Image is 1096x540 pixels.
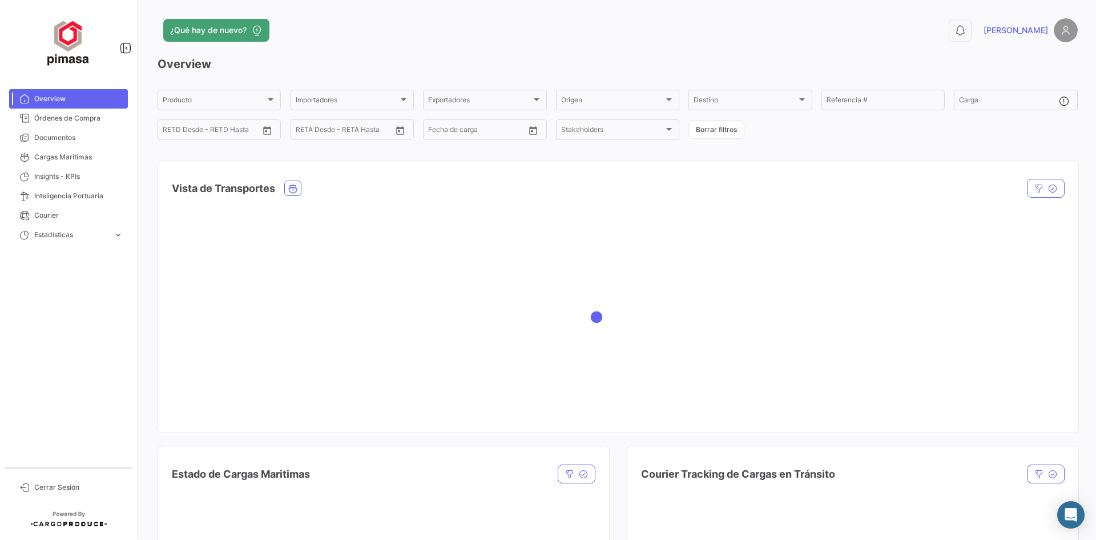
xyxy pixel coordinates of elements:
h4: Courier Tracking de Cargas en Tránsito [641,466,835,482]
span: Stakeholders [561,127,664,135]
span: Origen [561,98,664,106]
span: [PERSON_NAME] [984,25,1048,36]
h4: Estado de Cargas Maritimas [172,466,310,482]
input: Desde [296,127,316,135]
a: Documentos [9,128,128,147]
button: Ocean [285,181,301,195]
input: Hasta [457,127,502,135]
span: Destino [694,98,796,106]
span: Documentos [34,133,123,143]
span: Cargas Marítimas [34,152,123,162]
input: Hasta [324,127,370,135]
h3: Overview [158,56,1078,72]
img: placeholder-user.png [1054,18,1078,42]
a: Insights - KPIs [9,167,128,186]
a: Inteligencia Portuaria [9,186,128,206]
span: ¿Qué hay de nuevo? [170,25,247,36]
span: Courier [34,210,123,221]
span: Exportadores [428,98,531,106]
button: Open calendar [392,122,409,139]
span: Estadísticas [34,230,108,240]
span: Inteligencia Portuaria [34,191,123,201]
span: expand_more [113,230,123,240]
button: Open calendar [259,122,276,139]
input: Hasta [191,127,237,135]
a: Órdenes de Compra [9,109,128,128]
a: Courier [9,206,128,225]
h4: Vista de Transportes [172,181,275,197]
img: ff117959-d04a-4809-8d46-49844dc85631.png [40,14,97,71]
input: Desde [163,127,183,135]
span: Cerrar Sesión [34,482,123,493]
button: ¿Qué hay de nuevo? [163,19,269,42]
a: Cargas Marítimas [9,147,128,167]
span: Órdenes de Compra [34,113,123,123]
button: Borrar filtros [688,120,744,139]
span: Producto [163,98,265,106]
span: Insights - KPIs [34,171,123,182]
span: Overview [34,94,123,104]
a: Overview [9,89,128,109]
span: Importadores [296,98,398,106]
button: Open calendar [525,122,542,139]
input: Desde [428,127,449,135]
div: Abrir Intercom Messenger [1057,501,1085,529]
